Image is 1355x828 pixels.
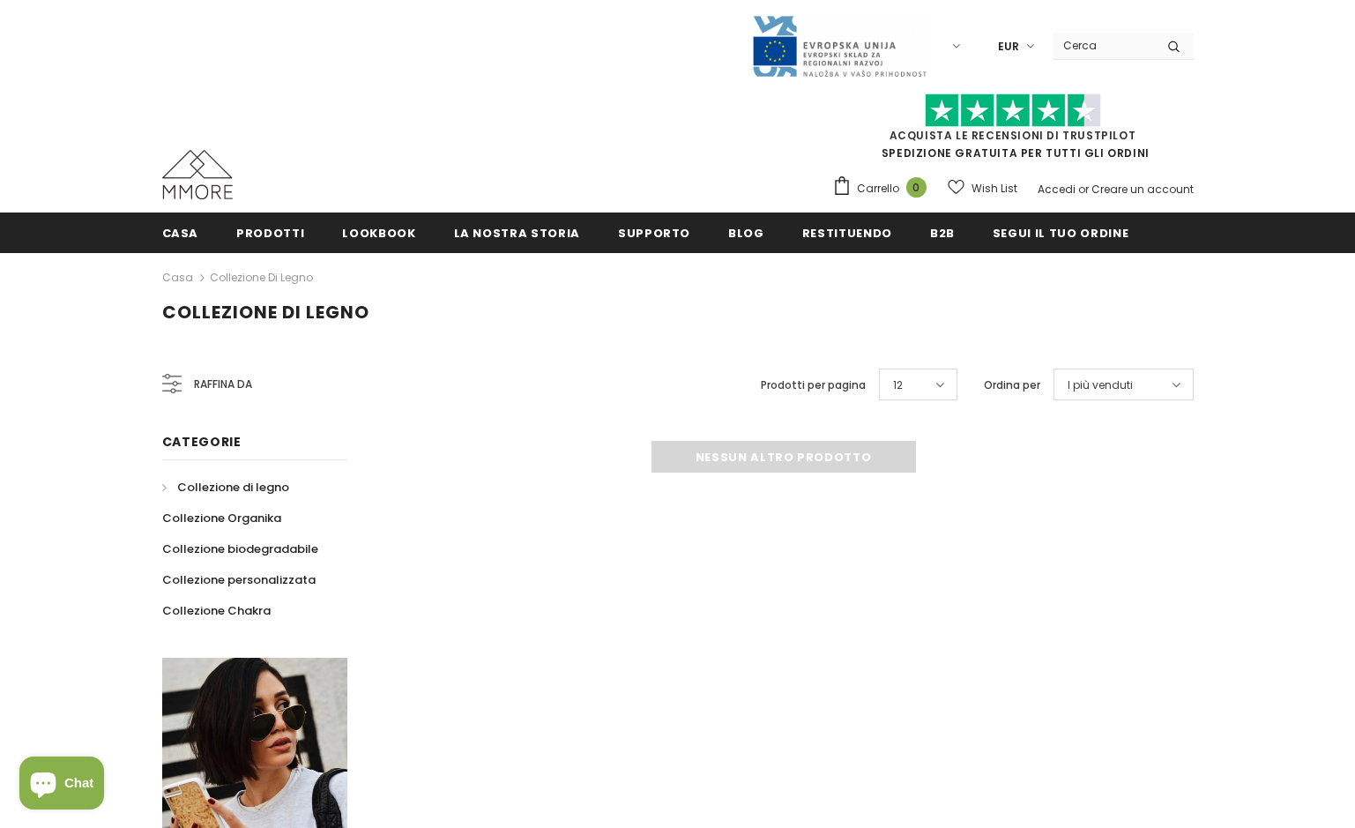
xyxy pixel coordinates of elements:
a: Javni Razpis [751,38,927,53]
label: Prodotti per pagina [761,377,866,394]
span: Lookbook [342,225,415,242]
img: Fidati di Pilot Stars [925,93,1101,128]
input: Search Site [1053,33,1154,58]
span: Collezione Organika [162,510,281,526]
a: Collezione Chakra [162,595,271,626]
span: Collezione di legno [162,300,369,324]
span: Collezione personalizzata [162,571,316,588]
inbox-online-store-chat: Shopify online store chat [14,757,109,814]
span: supporto [618,225,690,242]
span: Collezione di legno [177,479,289,496]
a: Prodotti [236,213,304,252]
a: Segui il tuo ordine [993,213,1128,252]
span: 12 [893,377,903,394]
span: Segui il tuo ordine [993,225,1128,242]
span: SPEDIZIONE GRATUITA PER TUTTI GLI ORDINI [832,101,1194,160]
span: Blog [728,225,764,242]
label: Ordina per [984,377,1040,394]
a: Creare un account [1091,182,1194,197]
a: Blog [728,213,764,252]
span: or [1078,182,1089,197]
span: Collezione biodegradabile [162,541,318,557]
a: Collezione di legno [210,270,313,285]
a: La nostra storia [454,213,580,252]
span: 0 [906,177,927,198]
span: Prodotti [236,225,304,242]
a: Lookbook [342,213,415,252]
span: Casa [162,225,199,242]
a: Wish List [948,173,1017,204]
a: Casa [162,267,193,288]
a: Collezione biodegradabile [162,533,318,564]
a: Acquista le recensioni di TrustPilot [890,128,1136,143]
span: Carrello [857,180,899,198]
img: Casi MMORE [162,150,233,199]
span: Collezione Chakra [162,602,271,619]
a: Collezione personalizzata [162,564,316,595]
span: Wish List [972,180,1017,198]
span: EUR [998,38,1019,56]
span: Raffina da [194,375,252,394]
a: Carrello 0 [832,175,935,202]
span: Restituendo [802,225,892,242]
span: Categorie [162,433,242,451]
a: Accedi [1038,182,1076,197]
img: Javni Razpis [751,14,927,78]
a: Collezione Organika [162,503,281,533]
span: B2B [930,225,955,242]
a: Restituendo [802,213,892,252]
a: Collezione di legno [162,472,289,503]
span: I più venduti [1068,377,1133,394]
a: supporto [618,213,690,252]
a: Casa [162,213,199,252]
span: La nostra storia [454,225,580,242]
a: B2B [930,213,955,252]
